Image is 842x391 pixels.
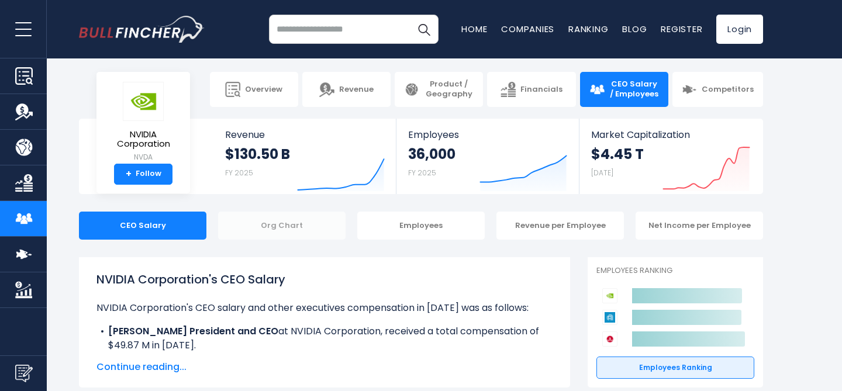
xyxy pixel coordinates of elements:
button: Search [409,15,439,44]
a: Home [461,23,487,35]
b: [PERSON_NAME] President and CEO [108,324,278,338]
div: CEO Salary [79,212,206,240]
a: Login [716,15,763,44]
a: Product / Geography [395,72,483,107]
span: Continue reading... [96,360,553,374]
span: Overview [245,85,282,95]
p: Employees Ranking [596,266,754,276]
h1: NVIDIA Corporation's CEO Salary [96,271,553,288]
a: Employees Ranking [596,357,754,379]
a: Employees 36,000 FY 2025 [396,119,578,194]
a: Market Capitalization $4.45 T [DATE] [579,119,762,194]
small: NVDA [106,152,181,162]
strong: 36,000 [408,145,455,163]
div: Revenue per Employee [496,212,624,240]
a: Blog [622,23,647,35]
span: Financials [520,85,563,95]
span: Competitors [702,85,754,95]
span: Revenue [339,85,374,95]
a: Revenue $130.50 B FY 2025 [213,119,396,194]
img: NVIDIA Corporation competitors logo [602,288,617,303]
div: Org Chart [218,212,346,240]
div: Net Income per Employee [636,212,763,240]
div: Employees [357,212,485,240]
span: CEO Salary / Employees [609,79,659,99]
a: Competitors [672,72,763,107]
a: Ranking [568,23,608,35]
a: Financials [487,72,575,107]
span: NVIDIA Corporation [106,130,181,149]
span: Revenue [225,129,385,140]
small: [DATE] [591,168,613,178]
strong: $130.50 B [225,145,290,163]
strong: + [126,169,132,179]
a: Go to homepage [79,16,205,43]
img: Broadcom competitors logo [602,331,617,347]
small: FY 2025 [408,168,436,178]
strong: $4.45 T [591,145,644,163]
a: Register [661,23,702,35]
a: CEO Salary / Employees [580,72,668,107]
a: Overview [210,72,298,107]
li: at NVIDIA Corporation, received a total compensation of $49.87 M in [DATE]. [96,324,553,352]
span: Employees [408,129,567,140]
a: Revenue [302,72,391,107]
a: +Follow [114,164,172,185]
span: Market Capitalization [591,129,750,140]
a: NVIDIA Corporation NVDA [105,81,181,164]
span: Product / Geography [424,79,474,99]
img: bullfincher logo [79,16,205,43]
p: NVIDIA Corporation's CEO salary and other executives compensation in [DATE] was as follows: [96,301,553,315]
small: FY 2025 [225,168,253,178]
a: Companies [501,23,554,35]
img: Applied Materials competitors logo [602,310,617,325]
